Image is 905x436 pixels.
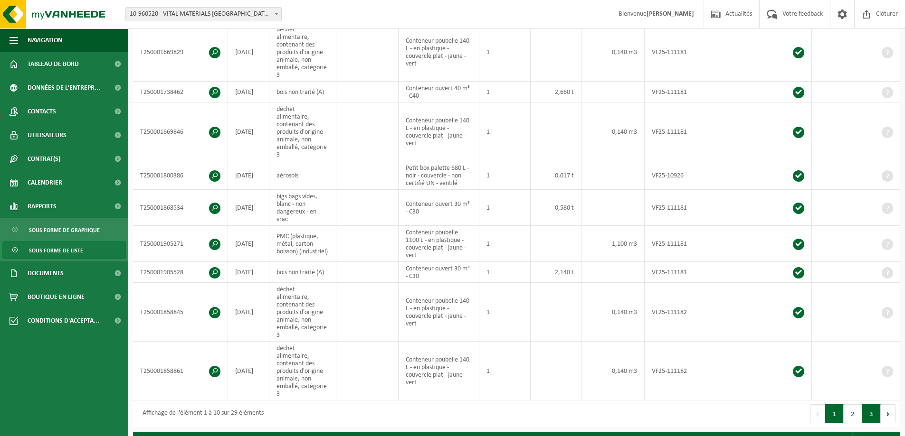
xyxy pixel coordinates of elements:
td: 0,140 m3 [581,102,645,161]
td: [DATE] [228,226,269,262]
td: 0,140 m3 [581,23,645,82]
span: Navigation [28,28,62,52]
td: bigs bags vides, blanc - non dangereux - en vrac [269,190,336,226]
td: déchet alimentaire, contenant des produits d'origine animale, non emballé, catégorie 3 [269,23,336,82]
td: Conteneur poubelle 1100 L - en plastique - couvercle plat - jaune - vert [399,226,479,262]
td: 1 [479,23,531,82]
td: VF25-10926 [645,161,701,190]
td: VF25-111181 [645,82,701,102]
td: VF25-111181 [645,226,701,262]
td: 0,580 t [531,190,582,226]
td: T250001738462 [133,82,228,102]
button: 1 [825,404,844,423]
td: T250001669829 [133,23,228,82]
td: Conteneur poubelle 140 L - en plastique - couvercle plat - jaune - vert [399,342,479,400]
td: VF25-111182 [645,283,701,342]
span: 10-960520 - VITAL MATERIALS BELGIUM S.A. - TILLY [125,7,282,21]
td: [DATE] [228,190,269,226]
a: Sous forme de liste [2,241,126,259]
td: [DATE] [228,342,269,400]
td: Conteneur poubelle 140 L - en plastique - couvercle plat - jaune - vert [399,283,479,342]
td: T250001868534 [133,190,228,226]
span: Données de l'entrepr... [28,76,100,100]
span: Rapports [28,195,57,218]
td: T250001905271 [133,226,228,262]
td: 1 [479,82,531,102]
div: Affichage de l'élément 1 à 10 sur 29 éléments [138,405,264,422]
td: 1 [479,161,531,190]
td: [DATE] [228,82,269,102]
td: Conteneur poubelle 140 L - en plastique - couvercle plat - jaune - vert [399,102,479,161]
span: Contacts [28,100,56,123]
td: T250001858845 [133,283,228,342]
td: Conteneur poubelle 140 L - en plastique - couvercle plat - jaune - vert [399,23,479,82]
span: Calendrier [28,171,62,195]
td: T250001905528 [133,262,228,283]
span: Contrat(s) [28,147,60,171]
span: Tableau de bord [28,52,79,76]
td: Conteneur ouvert 30 m³ - C30 [399,262,479,283]
button: 3 [862,404,881,423]
td: [DATE] [228,262,269,283]
td: [DATE] [228,102,269,161]
strong: [PERSON_NAME] [647,10,694,18]
td: T250001800386 [133,161,228,190]
span: Utilisateurs [28,123,67,147]
span: Documents [28,261,64,285]
button: Previous [810,404,825,423]
td: T250001669846 [133,102,228,161]
span: 10-960520 - VITAL MATERIALS BELGIUM S.A. - TILLY [126,8,281,21]
td: Conteneur ouvert 30 m³ - C30 [399,190,479,226]
td: [DATE] [228,23,269,82]
td: PMC (plastique, métal, carton boisson) (industriel) [269,226,336,262]
td: 0,140 m3 [581,283,645,342]
td: T250001858861 [133,342,228,400]
td: 1 [479,283,531,342]
td: déchet alimentaire, contenant des produits d'origine animale, non emballé, catégorie 3 [269,102,336,161]
td: 1 [479,102,531,161]
td: VF25-111181 [645,102,701,161]
td: 1,100 m3 [581,226,645,262]
td: 1 [479,226,531,262]
span: Sous forme de liste [29,241,83,260]
td: 1 [479,190,531,226]
td: 0,140 m3 [581,342,645,400]
td: Conteneur ouvert 40 m³ - C40 [399,82,479,102]
td: 1 [479,342,531,400]
td: [DATE] [228,161,269,190]
td: 2,660 t [531,82,582,102]
span: Sous forme de graphique [29,221,100,239]
td: 2,140 t [531,262,582,283]
td: VF25-111181 [645,190,701,226]
td: 1 [479,262,531,283]
td: Petit box palette 680 L - noir - couvercle - non certifié UN - ventilé [399,161,479,190]
td: bois non traité (A) [269,82,336,102]
span: Boutique en ligne [28,285,85,309]
button: 2 [844,404,862,423]
button: Next [881,404,895,423]
td: aérosols [269,161,336,190]
a: Sous forme de graphique [2,221,126,239]
td: déchet alimentaire, contenant des produits d'origine animale, non emballé, catégorie 3 [269,342,336,400]
td: bois non traité (A) [269,262,336,283]
span: Conditions d'accepta... [28,309,99,333]
td: VF25-111181 [645,23,701,82]
td: VF25-111181 [645,262,701,283]
td: déchet alimentaire, contenant des produits d'origine animale, non emballé, catégorie 3 [269,283,336,342]
td: VF25-111182 [645,342,701,400]
td: 0,017 t [531,161,582,190]
td: [DATE] [228,283,269,342]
